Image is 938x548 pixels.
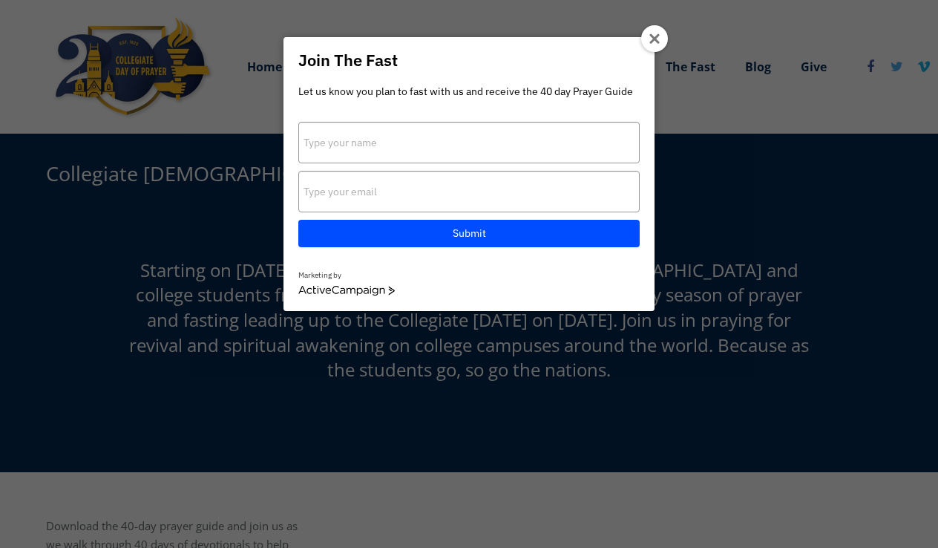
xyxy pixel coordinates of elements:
div: Marketing by [298,270,640,281]
div: Let us know you plan to fast with us and receive the 40 day Prayer Guide [298,83,640,100]
input: Type your name [298,122,640,163]
button: Submit [298,220,640,247]
title: Join The Fast [298,52,640,68]
input: Type your email [298,171,640,212]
